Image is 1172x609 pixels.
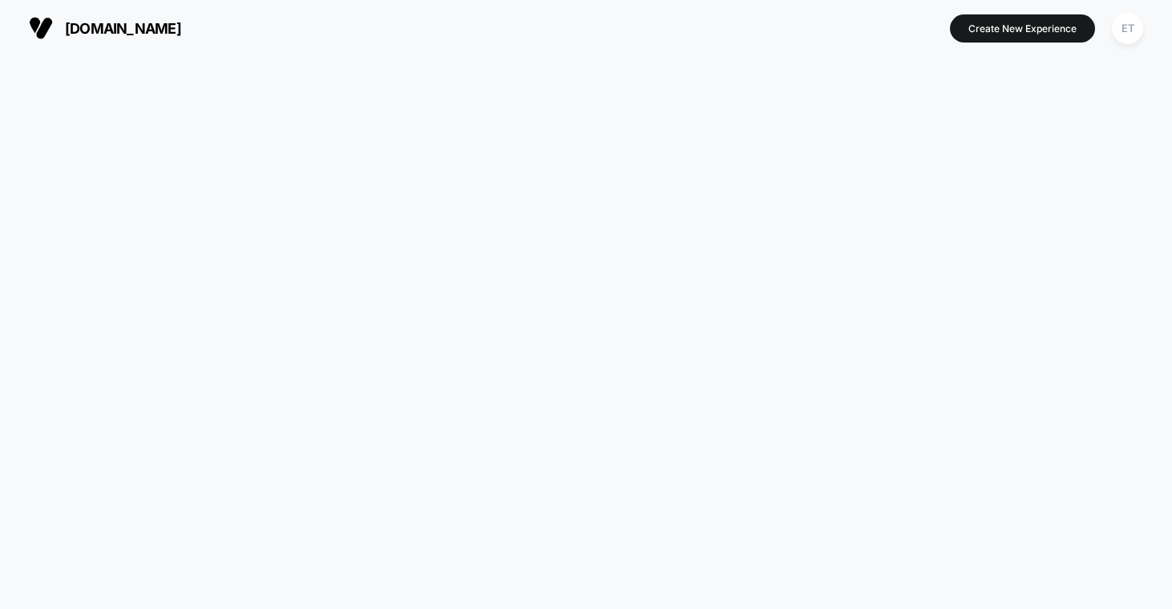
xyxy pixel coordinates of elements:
[950,14,1095,43] button: Create New Experience
[29,16,53,40] img: Visually logo
[1107,12,1148,45] button: ET
[1112,13,1143,44] div: ET
[65,20,181,37] span: [DOMAIN_NAME]
[24,15,186,41] button: [DOMAIN_NAME]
